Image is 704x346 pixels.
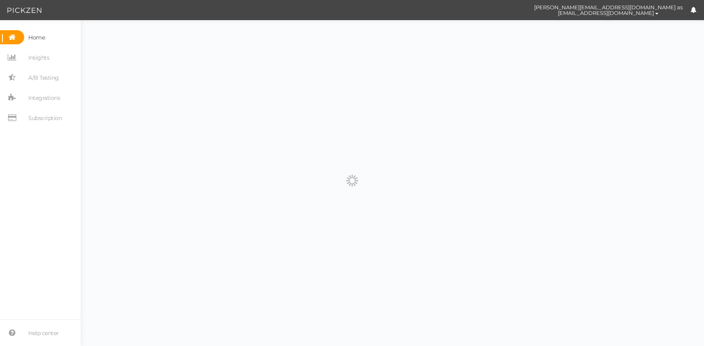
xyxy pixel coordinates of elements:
[28,51,49,64] span: Insights
[512,3,526,17] img: cd8312e7a6b0c0157f3589280924bf3e
[28,91,60,104] span: Integrations
[28,71,59,84] span: A/B Testing
[28,31,45,44] span: Home
[28,327,59,340] span: Help center
[28,112,62,124] span: Subscription
[526,0,690,20] button: [PERSON_NAME][EMAIL_ADDRESS][DOMAIN_NAME] as [EMAIL_ADDRESS][DOMAIN_NAME]
[534,4,683,10] span: [PERSON_NAME][EMAIL_ADDRESS][DOMAIN_NAME] as
[7,6,42,15] img: Pickzen logo
[558,10,654,16] span: [EMAIL_ADDRESS][DOMAIN_NAME]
